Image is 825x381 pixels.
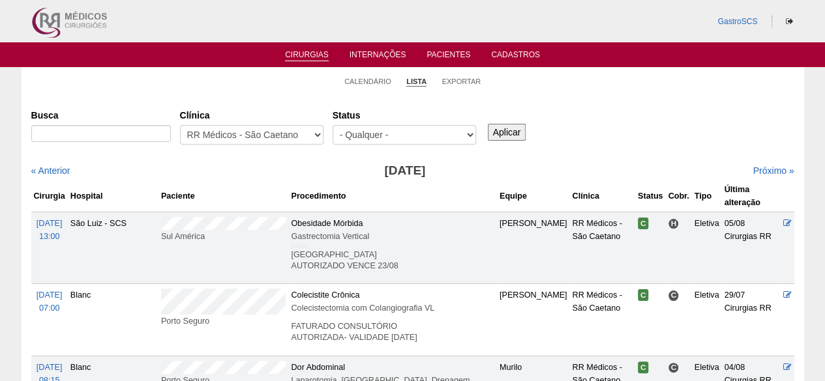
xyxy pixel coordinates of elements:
p: [GEOGRAPHIC_DATA] AUTORIZADO VENCE 23/08 [291,249,494,272]
span: [DATE] [37,219,63,228]
label: Clínica [180,109,323,122]
td: [PERSON_NAME] [497,212,570,283]
td: Eletiva [692,212,722,283]
span: Confirmada [638,289,649,301]
a: Próximo » [753,165,794,176]
th: Equipe [497,180,570,212]
span: 07:00 [39,303,60,313]
div: [editar] [291,240,309,253]
span: Confirmada [638,218,649,229]
input: Aplicar [488,124,526,141]
div: Gastrectomia Vertical [291,230,494,243]
a: [DATE] 13:00 [37,219,63,241]
p: FATURADO CONSULTÓRIO AUTORIZADA- VALIDADE [DATE] [291,321,494,343]
span: Confirmada [638,361,649,373]
a: Pacientes [427,50,470,63]
td: Eletiva [692,284,722,356]
td: Blanc [68,284,158,356]
td: RR Médicos - São Caetano [569,212,635,283]
th: Última alteração [721,180,780,212]
span: Consultório [668,362,679,373]
td: 29/07 Cirurgias RR [721,284,780,356]
a: Editar [783,219,791,228]
th: Status [635,180,666,212]
span: Consultório [668,290,679,301]
a: [DATE] 07:00 [37,290,63,313]
th: Tipo [692,180,722,212]
div: Colecistectomia com Colangiografia VL [291,302,494,315]
div: Sul América [161,230,286,243]
i: Sair [786,18,793,25]
label: Status [333,109,476,122]
th: Paciente [158,180,289,212]
span: [DATE] [37,290,63,300]
a: Lista [406,77,427,87]
span: 13:00 [39,232,60,241]
a: Editar [783,290,791,300]
h3: [DATE] [214,162,595,180]
span: [DATE] [37,363,63,372]
th: Procedimento [288,180,496,212]
a: « Anterior [31,165,70,176]
td: Colecistite Crônica [288,284,496,356]
td: 05/08 Cirurgias RR [721,212,780,283]
th: Hospital [68,180,158,212]
th: Clínica [569,180,635,212]
span: Hospital [668,218,679,229]
td: São Luiz - SCS [68,212,158,283]
td: [PERSON_NAME] [497,284,570,356]
a: Exportar [442,77,481,86]
a: Editar [783,363,791,372]
a: Cirurgias [285,50,329,61]
a: Calendário [344,77,391,86]
a: GastroSCS [717,17,757,26]
th: Cirurgia [31,180,68,212]
td: RR Médicos - São Caetano [569,284,635,356]
td: Obesidade Mórbida [288,212,496,283]
input: Digite os termos que você deseja procurar. [31,125,171,142]
label: Busca [31,109,171,122]
th: Cobr. [665,180,691,212]
div: Porto Seguro [161,315,286,328]
a: Cadastros [491,50,540,63]
a: Internações [350,50,406,63]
